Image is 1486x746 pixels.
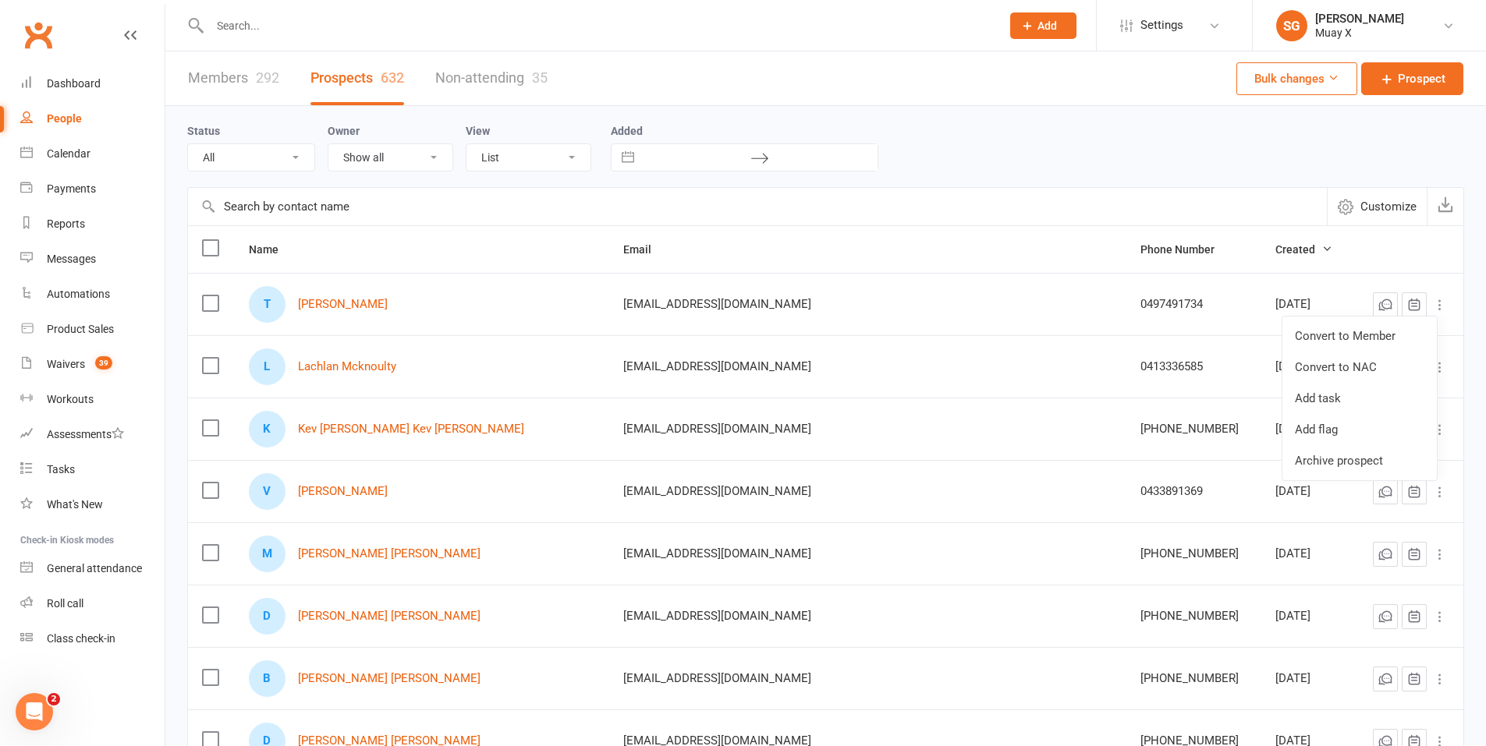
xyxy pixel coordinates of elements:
[381,69,404,86] div: 632
[1140,610,1247,623] div: [PHONE_NUMBER]
[298,485,388,498] a: [PERSON_NAME]
[1275,243,1332,256] span: Created
[611,125,878,137] label: Added
[1140,485,1247,498] div: 0433891369
[20,312,165,347] a: Product Sales
[623,663,811,693] span: [EMAIL_ADDRESS][DOMAIN_NAME]
[1140,547,1247,560] div: [PHONE_NUMBER]
[47,428,124,440] div: Assessments
[16,693,53,730] iframe: Intercom live chat
[1360,197,1417,216] span: Customize
[623,352,811,381] span: [EMAIL_ADDRESS][DOMAIN_NAME]
[249,286,285,323] div: Tyson
[298,610,481,623] a: [PERSON_NAME] [PERSON_NAME]
[20,551,165,586] a: General attendance kiosk mode
[1315,12,1404,26] div: [PERSON_NAME]
[1282,383,1437,414] a: Add task
[1361,62,1463,95] a: Prospect
[249,411,285,447] div: Kev Gilbert
[256,69,279,86] div: 292
[20,417,165,452] a: Assessments
[1275,547,1338,560] div: [DATE]
[1282,352,1437,383] a: Convert to NAC
[1275,240,1332,259] button: Created
[466,125,490,137] label: View
[623,289,811,319] span: [EMAIL_ADDRESS][DOMAIN_NAME]
[249,243,296,256] span: Name
[310,51,404,105] a: Prospects632
[1010,12,1076,39] button: Add
[249,473,285,510] div: Vuong
[1275,422,1338,436] div: [DATE]
[47,358,85,370] div: Waivers
[20,382,165,417] a: Workouts
[1275,672,1338,685] div: [DATE]
[1140,672,1247,685] div: [PHONE_NUMBER]
[623,240,669,259] button: Email
[623,601,811,631] span: [EMAIL_ADDRESS][DOMAIN_NAME]
[47,463,75,476] div: Tasks
[20,242,165,277] a: Messages
[1275,485,1338,498] div: [DATE]
[47,217,85,230] div: Reports
[298,547,481,560] a: [PERSON_NAME] [PERSON_NAME]
[249,348,285,385] div: Lachlan
[19,16,58,55] a: Clubworx
[328,125,360,137] label: Owner
[1140,298,1247,311] div: 0497491734
[188,188,1327,225] input: Search by contact name
[47,562,142,575] div: General attendance
[47,77,101,90] div: Dashboard
[47,182,96,195] div: Payments
[1140,360,1247,373] div: 0413336585
[47,147,90,160] div: Calendar
[1140,422,1247,436] div: [PHONE_NUMBER]
[20,136,165,171] a: Calendar
[1282,320,1437,352] a: Convert to Member
[249,536,285,572] div: Michael Smith
[249,240,296,259] button: Name
[47,632,115,645] div: Class check-in
[20,586,165,621] a: Roll call
[47,498,103,511] div: What's New
[20,277,165,312] a: Automations
[623,476,811,506] span: [EMAIL_ADDRESS][DOMAIN_NAME]
[47,323,114,335] div: Product Sales
[188,51,279,105] a: Members292
[95,356,112,369] span: 39
[47,288,110,300] div: Automations
[298,360,396,373] a: Lachlan Mcknoulty
[298,672,481,685] a: [PERSON_NAME] [PERSON_NAME]
[614,144,642,171] button: Interact with the calendar and add the check-in date for your trip.
[20,347,165,382] a: Waivers 39
[20,621,165,656] a: Class kiosk mode
[1275,360,1338,373] div: [DATE]
[1282,445,1437,476] a: Archive prospect
[205,15,990,37] input: Search...
[47,253,96,265] div: Messages
[249,660,285,697] div: Bert Garbe
[623,414,811,444] span: [EMAIL_ADDRESS][DOMAIN_NAME]
[1276,10,1307,41] div: SG
[20,207,165,242] a: Reports
[249,598,285,635] div: Dan Scanlon
[20,66,165,101] a: Dashboard
[1315,26,1404,40] div: Muay X
[20,101,165,136] a: People
[1140,240,1232,259] button: Phone Number
[1037,19,1057,32] span: Add
[20,487,165,522] a: What's New
[532,69,548,86] div: 35
[20,452,165,487] a: Tasks
[1236,62,1357,95] button: Bulk changes
[1327,188,1427,225] button: Customize
[47,112,82,125] div: People
[1275,610,1338,623] div: [DATE]
[48,693,60,705] span: 2
[623,539,811,568] span: [EMAIL_ADDRESS][DOMAIN_NAME]
[1282,414,1437,445] a: Add flag
[435,51,548,105] a: Non-attending35
[298,298,388,311] a: [PERSON_NAME]
[1140,8,1183,43] span: Settings
[1398,69,1445,88] span: Prospect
